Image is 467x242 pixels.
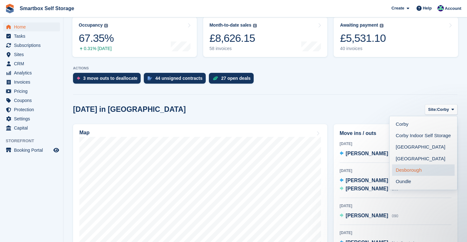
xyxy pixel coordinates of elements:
span: [PERSON_NAME] [346,178,388,183]
img: Roger Canham [437,5,444,11]
span: Sites [14,50,52,59]
span: [PERSON_NAME] [346,213,388,218]
a: menu [3,78,60,86]
a: Month-to-date sales £8,626.15 58 invoices [203,17,328,57]
span: Site: [428,106,437,113]
a: Occupancy 67.35% 0.31% [DATE] [72,17,197,57]
div: 44 unsigned contracts [155,76,203,81]
h2: [DATE] in [GEOGRAPHIC_DATA] [73,105,186,114]
a: menu [3,68,60,77]
div: [DATE] [340,230,451,236]
span: 268 [392,187,398,191]
a: 44 unsigned contracts [144,73,209,87]
a: [GEOGRAPHIC_DATA] [392,142,455,153]
p: ACTIONS [73,66,457,70]
a: menu [3,87,60,96]
a: 3 move outs to deallocate [73,73,144,87]
img: deal-1b604bf984904fb50ccaf53a9ad4b4a5d6e5aea283cecdc64d6e3604feb123c2.svg [213,76,218,80]
a: 27 open deals [209,73,257,87]
span: Create [391,5,404,11]
a: menu [3,32,60,41]
a: [PERSON_NAME] 082 [340,150,398,158]
span: Capital [14,124,52,132]
a: Preview store [52,146,60,154]
div: 3 move outs to deallocate [83,76,137,81]
img: icon-info-grey-7440780725fd019a000dd9b08b2336e03edf1995a4989e88bcd33f0948082b44.svg [380,24,384,28]
a: menu [3,50,60,59]
div: 67.35% [79,32,114,45]
span: Coupons [14,96,52,105]
h2: Map [79,130,90,136]
a: menu [3,22,60,31]
span: Invoices [14,78,52,86]
span: Storefront [6,138,63,144]
span: Pricing [14,87,52,96]
div: £5,531.10 [340,32,386,45]
span: Home [14,22,52,31]
span: Settings [14,114,52,123]
span: Subscriptions [14,41,52,50]
div: £8,626.15 [210,32,257,45]
div: [DATE] [340,203,451,209]
img: move_outs_to_deallocate_icon-f764333ba52eb49d3ac5e1228854f67142a1ed5810a6f6cc68b1a99e826820c5.svg [77,76,80,80]
a: Corby [392,119,455,130]
a: [PERSON_NAME] 090 [340,212,398,220]
img: contract_signature_icon-13c848040528278c33f63329250d36e43548de30e8caae1d1a13099fd9432cc5.svg [148,76,152,80]
a: menu [3,114,60,123]
div: Awaiting payment [340,22,378,28]
span: Protection [14,105,52,114]
span: Help [423,5,432,11]
a: menu [3,105,60,114]
a: menu [3,146,60,155]
span: Analytics [14,68,52,77]
a: menu [3,124,60,132]
span: Tasks [14,32,52,41]
span: Booking Portal [14,146,52,155]
img: icon-info-grey-7440780725fd019a000dd9b08b2336e03edf1995a4989e88bcd33f0948082b44.svg [253,24,257,28]
div: Month-to-date sales [210,22,251,28]
a: Desborough [392,164,455,176]
a: menu [3,59,60,68]
div: 0.31% [DATE] [79,46,114,51]
h2: Move ins / outs [340,130,451,137]
span: CRM [14,59,52,68]
a: Corby Indoor Self Storage [392,130,455,142]
a: menu [3,41,60,50]
div: [DATE] [340,168,451,174]
div: [DATE] [340,141,451,147]
span: [PERSON_NAME] [346,151,388,156]
button: Site: Corby [425,104,457,115]
a: [PERSON_NAME] 268 [340,185,398,193]
img: icon-info-grey-7440780725fd019a000dd9b08b2336e03edf1995a4989e88bcd33f0948082b44.svg [104,24,108,28]
a: Smartbox Self Storage [17,3,77,14]
div: 58 invoices [210,46,257,51]
div: 27 open deals [221,76,251,81]
a: Oundle [392,176,455,187]
span: 090 [392,214,398,218]
a: [PERSON_NAME] Not allocated [340,177,414,185]
span: Account [445,5,461,12]
div: Occupancy [79,22,103,28]
img: stora-icon-8386f47178a22dfd0bd8f6a31ec36ba5ce8667c1dd55bd0f319d3a0aa187defe.svg [5,4,15,13]
a: [GEOGRAPHIC_DATA] [392,153,455,164]
div: 40 invoices [340,46,386,51]
a: menu [3,96,60,105]
span: Corby [437,106,449,113]
span: [PERSON_NAME] [346,186,388,191]
a: Awaiting payment £5,531.10 40 invoices [334,17,458,57]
